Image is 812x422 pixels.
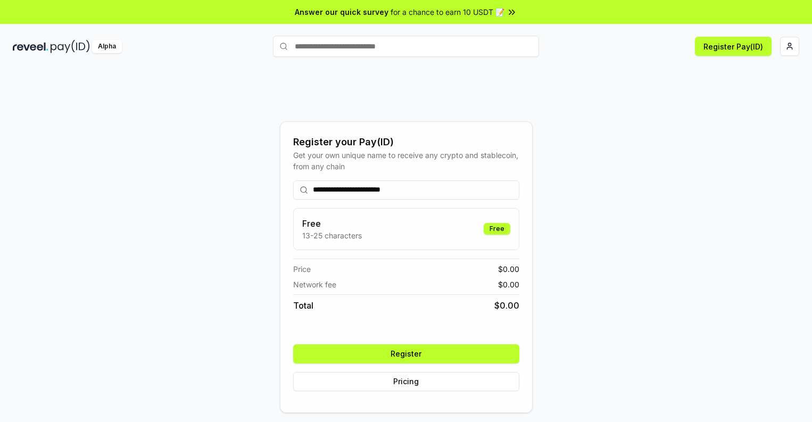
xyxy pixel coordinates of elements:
[695,37,772,56] button: Register Pay(ID)
[293,150,519,172] div: Get your own unique name to receive any crypto and stablecoin, from any chain
[293,372,519,391] button: Pricing
[293,279,336,290] span: Network fee
[92,40,122,53] div: Alpha
[295,6,388,18] span: Answer our quick survey
[13,40,48,53] img: reveel_dark
[391,6,504,18] span: for a chance to earn 10 USDT 📝
[484,223,510,235] div: Free
[494,299,519,312] span: $ 0.00
[51,40,90,53] img: pay_id
[498,263,519,275] span: $ 0.00
[293,344,519,363] button: Register
[498,279,519,290] span: $ 0.00
[293,135,519,150] div: Register your Pay(ID)
[302,230,362,241] p: 13-25 characters
[293,299,313,312] span: Total
[293,263,311,275] span: Price
[302,217,362,230] h3: Free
